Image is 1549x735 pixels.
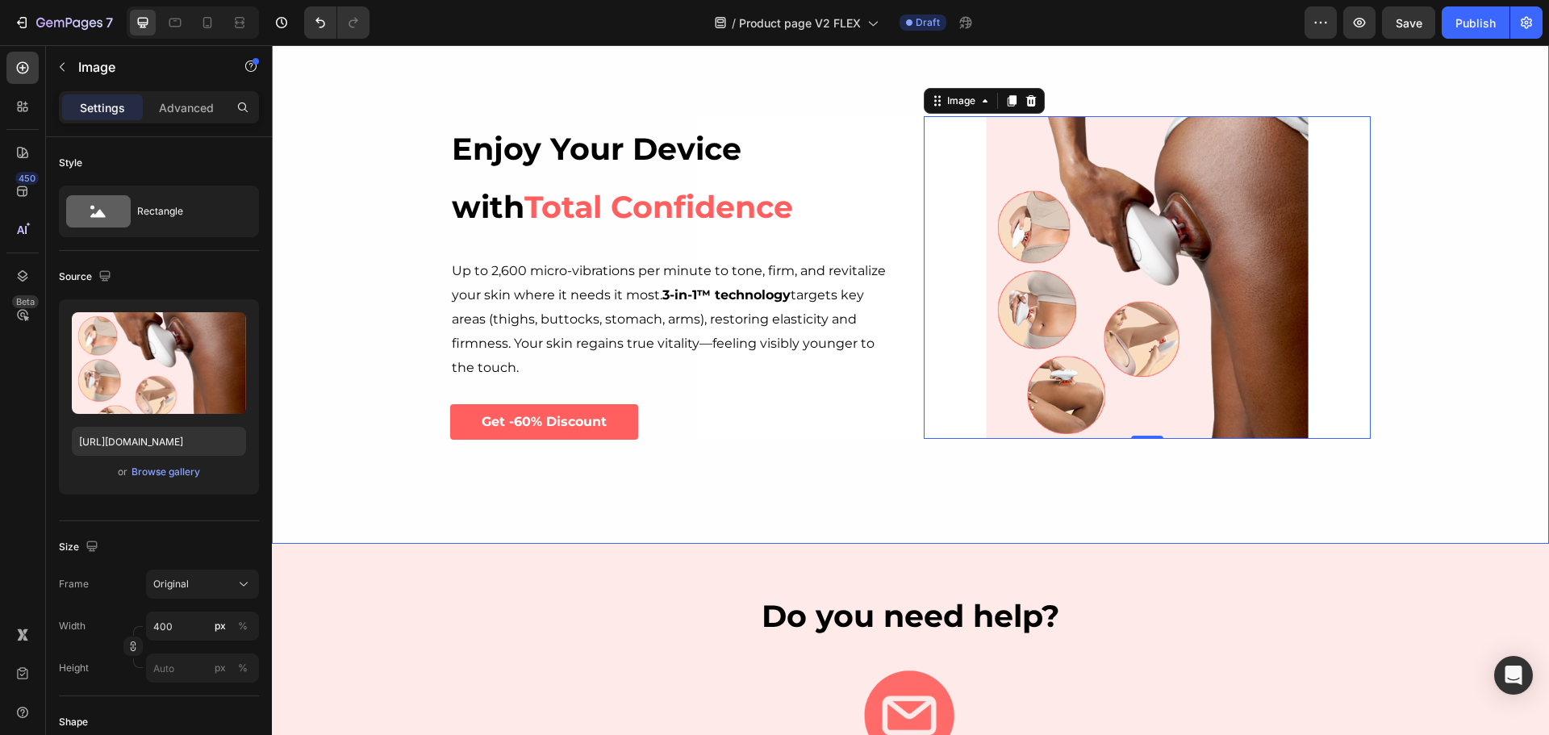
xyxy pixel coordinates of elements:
div: Shape [59,715,88,729]
input: px% [146,612,259,641]
div: px [215,661,226,675]
label: Frame [59,577,89,591]
button: px [233,658,253,678]
div: Source [59,266,115,288]
p: Advanced [159,99,214,116]
div: Image [672,48,707,63]
button: 7 [6,6,120,39]
span: Product page V2 FLEX [739,15,861,31]
div: Open Intercom Messenger [1494,656,1533,695]
span: Save [1396,16,1422,30]
span: Do you need help? [490,552,787,590]
input: https://example.com/image.jpg [72,427,246,456]
div: Undo/Redo [304,6,370,39]
div: % [238,661,248,675]
span: Original [153,577,189,591]
button: % [211,616,230,636]
div: Beta [12,295,39,308]
img: preview-image [72,312,246,414]
input: px% [146,654,259,683]
div: 450 [15,172,39,185]
p: Settings [80,99,125,116]
button: Original [146,570,259,599]
div: Style [59,156,82,170]
button: <p><strong>Get -60% Discount</strong></p> [178,359,366,395]
div: Rectangle [137,193,236,230]
span: or [118,462,127,482]
label: Height [59,661,89,675]
span: / [732,15,736,31]
strong: Get -60% Discount [210,369,335,384]
div: Size [59,537,102,558]
p: Image [78,57,215,77]
div: Browse gallery [132,465,200,479]
p: 7 [106,13,113,32]
button: Publish [1442,6,1509,39]
label: Width [59,619,86,633]
button: px [233,616,253,636]
button: Save [1382,6,1435,39]
iframe: Design area [272,45,1549,735]
div: px [215,619,226,633]
button: Browse gallery [131,464,201,480]
div: Publish [1455,15,1496,31]
img: gempages_572554177977255064-20d14639-8403-4074-aef7-32af4420baef.png [714,71,1037,394]
span: Draft [916,15,940,30]
button: % [211,658,230,678]
div: % [238,619,248,633]
strong: 3-in-1™ technology [390,242,519,257]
